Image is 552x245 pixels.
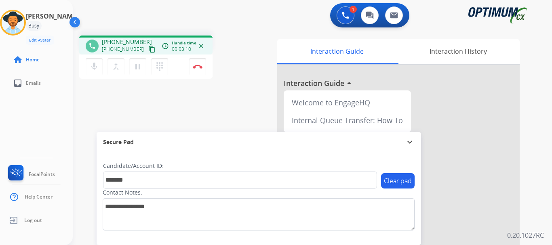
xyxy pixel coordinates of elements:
mat-icon: pause [133,62,143,71]
mat-icon: inbox [13,78,23,88]
a: FocalPoints [6,165,55,184]
h3: [PERSON_NAME] [26,11,78,21]
label: Candidate/Account ID: [103,162,164,170]
p: 0.20.1027RC [507,230,544,240]
span: FocalPoints [29,171,55,178]
span: Help Center [25,194,53,200]
mat-icon: home [13,55,23,65]
div: Welcome to EngageHQ [287,94,408,111]
span: Secure Pad [103,138,134,146]
button: Edit Avatar [26,36,54,45]
mat-icon: content_copy [148,46,156,53]
div: Busy [26,21,42,31]
img: avatar [2,11,24,34]
mat-icon: dialpad [155,62,164,71]
img: control [193,65,202,69]
button: Clear pad [381,173,415,188]
label: Contact Notes: [103,188,142,197]
mat-icon: phone [88,42,96,50]
div: 1 [350,6,357,13]
span: Handle time [172,40,196,46]
span: Home [26,57,40,63]
span: [PHONE_NUMBER] [102,38,152,46]
mat-icon: merge_type [111,62,121,71]
mat-icon: mic [89,62,99,71]
span: 00:03:10 [172,46,191,52]
span: Log out [24,217,42,224]
mat-icon: close [198,42,205,50]
span: [PHONE_NUMBER] [102,46,144,52]
div: Internal Queue Transfer: How To [287,111,408,129]
div: Interaction History [396,39,520,64]
div: Interaction Guide [277,39,396,64]
mat-icon: access_time [162,42,169,50]
mat-icon: expand_more [405,137,415,147]
span: Emails [26,80,41,86]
